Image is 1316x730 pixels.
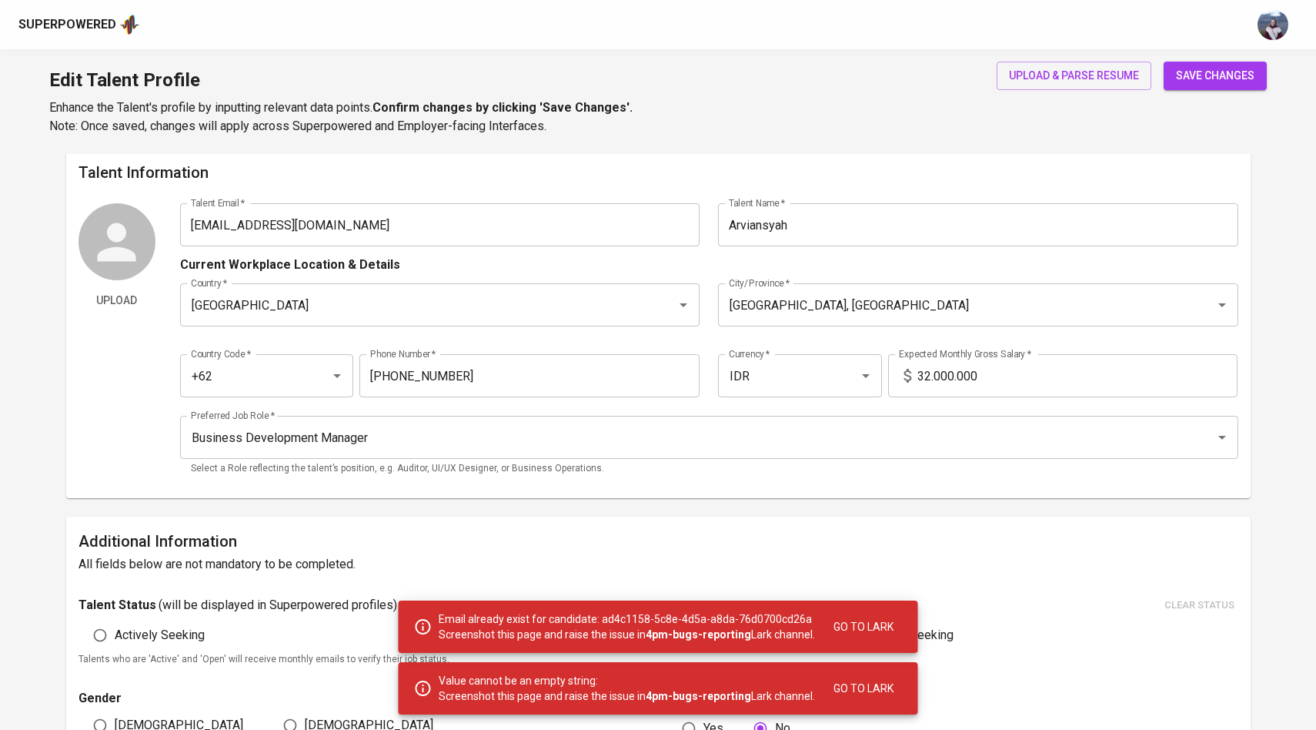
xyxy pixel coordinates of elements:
button: save changes [1164,62,1267,90]
button: Open [673,294,694,316]
p: ( will be displayed in Superpowered profiles ) [159,596,397,614]
button: Open [326,365,348,387]
h6: Additional Information [78,529,1238,554]
p: Talent Status [78,596,156,614]
span: Go to Lark [833,679,893,698]
b: 4pm-bugs-reporting [646,628,751,641]
b: Confirm changes by clicking 'Save Changes'. [372,100,633,115]
p: Current Workplace Location & Details [180,256,400,274]
a: Superpoweredapp logo [18,13,140,36]
h6: All fields below are not mandatory to be completed. [78,554,1238,575]
button: Go to Lark [827,611,900,642]
b: 4pm-bugs-reporting [646,690,751,702]
span: Actively Seeking [115,626,205,645]
button: Upload [78,286,155,315]
p: Value cannot be an empty string: Screenshot this page and raise the issue in Lark channel. [439,673,815,704]
span: Not Seeking [887,626,954,645]
p: Select a Role reflecting the talent’s position, e.g. Auditor, UI/UX Designer, or Business Operati... [191,461,1227,477]
p: Email already exist for candidate: ad4c1158-5c8e-4d5a-a8da-76d0700cd26a Screenshot this page and ... [439,611,815,642]
img: christine.raharja@glints.com [1258,9,1288,40]
p: Open to Relocation Within Country? [667,689,1238,708]
p: Talents who are 'Active' and 'Open' will receive monthly emails to verify their job status. [78,652,1238,668]
p: Gender [78,689,650,708]
button: Open [1211,294,1233,316]
span: Upload [85,291,149,310]
h6: Talent Information [78,160,1238,185]
button: Go to Lark [827,673,900,704]
button: Open [1211,427,1233,448]
div: Superpowered [18,16,116,34]
h1: Edit Talent Profile [49,62,633,99]
button: upload & parse resume [997,62,1151,90]
button: Open [855,365,877,387]
span: upload & parse resume [1009,66,1139,85]
img: app logo [119,13,140,36]
p: Enhance the Talent's profile by inputting relevant data points. Note: Once saved, changes will ap... [49,99,633,136]
span: Go to Lark [833,618,893,637]
span: save changes [1176,66,1254,85]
